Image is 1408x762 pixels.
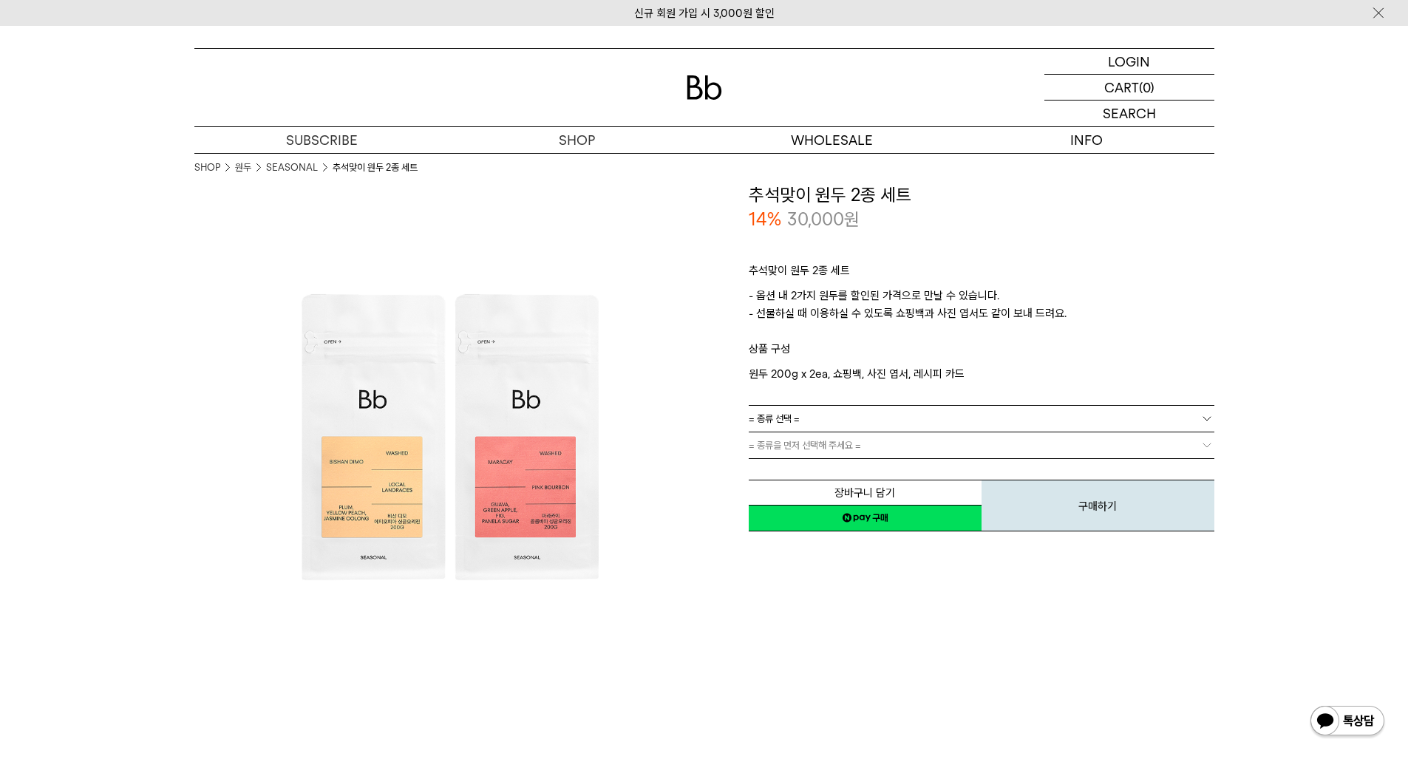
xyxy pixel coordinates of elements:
[194,160,220,175] a: SHOP
[787,207,860,232] p: 30,000
[266,160,318,175] a: SEASONAL
[749,432,861,458] span: = 종류을 먼저 선택해 주세요 =
[749,505,982,531] a: 새창
[704,127,959,153] p: WHOLESALE
[749,480,982,506] button: 장바구니 담기
[194,183,704,693] img: 추석맞이 원두 2종 세트
[687,75,722,100] img: 로고
[235,160,251,175] a: 원두
[749,287,1214,340] p: - 옵션 내 2가지 원두를 할인된 가격으로 만날 수 있습니다. - 선물하실 때 이용하실 수 있도록 쇼핑백과 사진 엽서도 같이 보내 드려요.
[1103,101,1156,126] p: SEARCH
[749,262,1214,287] p: 추석맞이 원두 2종 세트
[449,127,704,153] a: SHOP
[749,183,1214,208] h3: 추석맞이 원두 2종 세트
[749,207,781,232] p: 14%
[1044,75,1214,101] a: CART (0)
[634,7,775,20] a: 신규 회원 가입 시 3,000원 할인
[333,160,418,175] li: 추석맞이 원두 2종 세트
[982,480,1214,531] button: 구매하기
[194,127,449,153] a: SUBSCRIBE
[749,406,800,432] span: = 종류 선택 =
[749,340,1214,365] p: 상품 구성
[749,365,1214,383] p: 원두 200g x 2ea, 쇼핑백, 사진 엽서, 레시피 카드
[1309,704,1386,740] img: 카카오톡 채널 1:1 채팅 버튼
[844,208,860,230] span: 원
[1139,75,1154,100] p: (0)
[1104,75,1139,100] p: CART
[1108,49,1150,74] p: LOGIN
[1044,49,1214,75] a: LOGIN
[959,127,1214,153] p: INFO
